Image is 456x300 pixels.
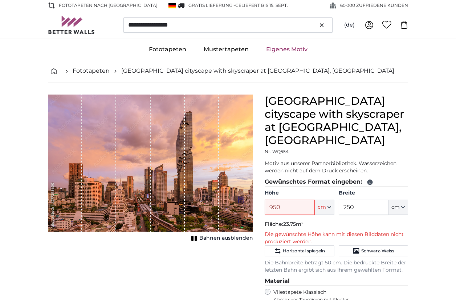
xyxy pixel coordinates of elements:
button: cm [315,200,334,215]
button: Bahnen ausblenden [189,233,253,243]
legend: Material [265,277,408,286]
legend: Gewünschtes Format eingeben: [265,177,408,187]
span: Geliefert bis 15. Sept. [235,3,288,8]
a: Fototapeten [140,40,195,59]
button: Horizontal spiegeln [265,245,334,256]
label: Höhe [265,189,334,197]
div: 1 of 1 [48,95,253,243]
nav: breadcrumbs [48,59,408,83]
span: Schwarz-Weiss [361,248,394,254]
span: - [233,3,288,8]
span: Horizontal spiegeln [283,248,325,254]
p: Motiv aus unserer Partnerbibliothek. Wasserzeichen werden nicht auf dem Druck erscheinen. [265,160,408,175]
span: Fototapeten nach [GEOGRAPHIC_DATA] [59,2,158,9]
p: Die Bahnbreite beträgt 50 cm. Die bedruckte Breite der letzten Bahn ergibt sich aus Ihrem gewählt... [265,259,408,274]
button: cm [388,200,408,215]
p: Fläche: [265,221,408,228]
a: Eigenes Motiv [257,40,316,59]
a: Fototapeten [73,67,110,75]
span: 60'000 ZUFRIEDENE KUNDEN [340,2,408,9]
span: GRATIS Lieferung! [188,3,233,8]
img: Deutschland [168,3,176,8]
span: Bahnen ausblenden [199,235,253,242]
span: Nr. WQ554 [265,149,289,154]
button: (de) [338,19,361,32]
img: Betterwalls [48,16,95,34]
a: Mustertapeten [195,40,257,59]
label: Breite [339,189,408,197]
button: Schwarz-Weiss [339,245,408,256]
p: Die gewünschte Höhe kann mit diesen Bilddaten nicht produziert werden. [265,231,408,245]
h1: [GEOGRAPHIC_DATA] cityscape with skyscraper at [GEOGRAPHIC_DATA], [GEOGRAPHIC_DATA] [265,95,408,147]
a: [GEOGRAPHIC_DATA] cityscape with skyscraper at [GEOGRAPHIC_DATA], [GEOGRAPHIC_DATA] [121,67,394,75]
span: cm [318,204,326,211]
span: 23.75m² [283,221,304,227]
span: cm [391,204,400,211]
